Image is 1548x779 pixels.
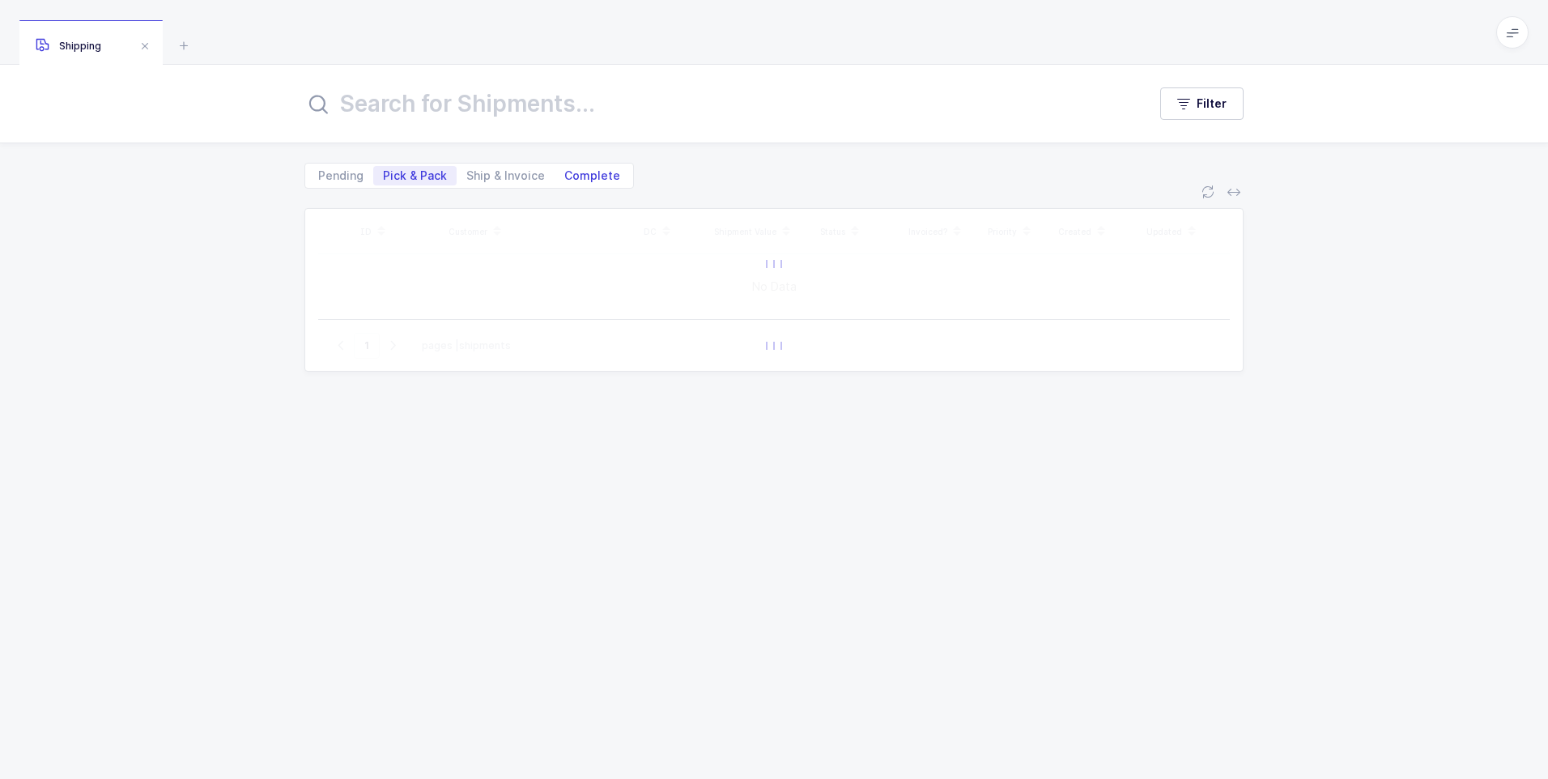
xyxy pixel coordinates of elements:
[36,40,101,52] span: Shipping
[466,170,545,181] span: Ship & Invoice
[318,170,364,181] span: Pending
[1197,96,1227,112] span: Filter
[304,84,1128,123] input: Search for Shipments...
[564,170,620,181] span: Complete
[1160,87,1244,120] button: Filter
[383,170,447,181] span: Pick & Pack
